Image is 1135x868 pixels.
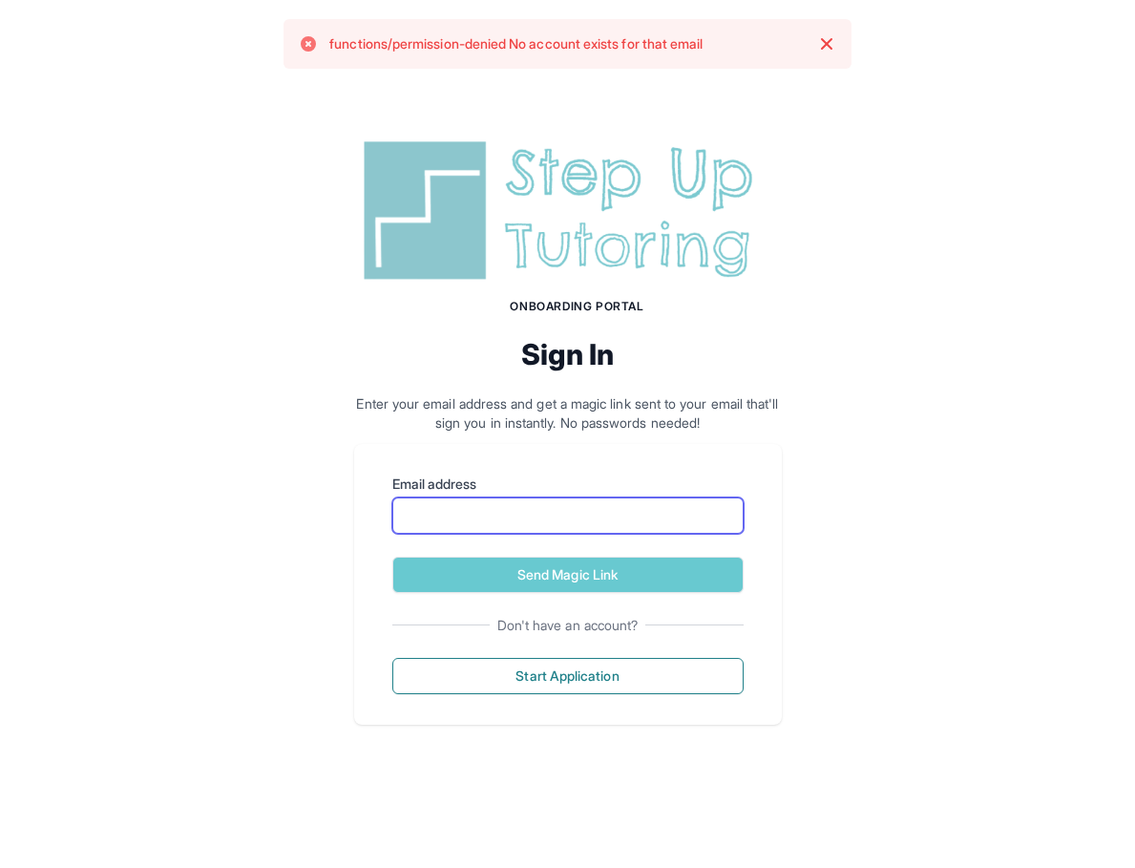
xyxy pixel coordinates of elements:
img: Step Up Tutoring horizontal logo [354,134,782,287]
p: Enter your email address and get a magic link sent to your email that'll sign you in instantly. N... [354,394,782,433]
span: Don't have an account? [490,616,646,635]
h1: Onboarding Portal [373,299,782,314]
button: Send Magic Link [392,557,744,593]
p: functions/permission-denied No account exists for that email [329,34,703,53]
h2: Sign In [354,337,782,371]
label: Email address [392,475,744,494]
button: Start Application [392,658,744,694]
